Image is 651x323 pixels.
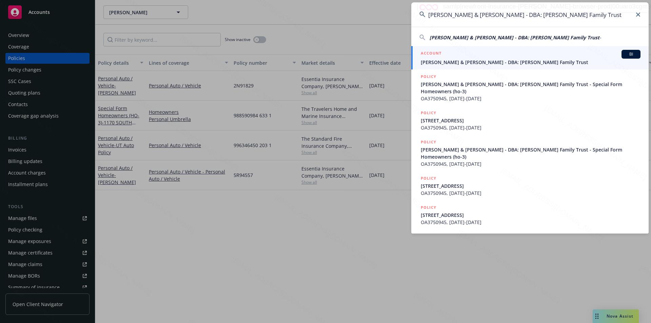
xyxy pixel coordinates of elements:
h5: POLICY [421,139,436,145]
span: [PERSON_NAME] & [PERSON_NAME] - DBA: [PERSON_NAME] Family Trust - Special Form Homeowners (ho-3) [421,146,640,160]
span: - [599,34,601,41]
h5: POLICY [421,109,436,116]
a: POLICY[PERSON_NAME] & [PERSON_NAME] - DBA: [PERSON_NAME] Family Trust - Special Form Homeowners (... [411,69,649,106]
h5: POLICY [421,204,436,211]
span: OA3750945, [DATE]-[DATE] [421,219,640,226]
a: POLICY[STREET_ADDRESS]OA3750945, [DATE]-[DATE] [411,106,649,135]
span: OA3750945, [DATE]-[DATE] [421,160,640,167]
a: ACCOUNTBI[PERSON_NAME] & [PERSON_NAME] - DBA: [PERSON_NAME] Family Trust [411,46,649,69]
input: Search... [411,2,649,27]
h5: ACCOUNT [421,50,441,58]
h5: POLICY [421,175,436,182]
span: OA3750945, [DATE]-[DATE] [421,189,640,197]
a: POLICY[STREET_ADDRESS]OA3750945, [DATE]-[DATE] [411,200,649,229]
a: POLICY[STREET_ADDRESS]OA3750945, [DATE]-[DATE] [411,171,649,200]
a: POLICY[PERSON_NAME] & [PERSON_NAME] - DBA: [PERSON_NAME] Family Trust - Special Form Homeowners (... [411,135,649,171]
h5: POLICY [421,73,436,80]
span: [STREET_ADDRESS] [421,211,640,219]
span: OA3750945, [DATE]-[DATE] [421,95,640,102]
span: [STREET_ADDRESS] [421,182,640,189]
span: BI [624,51,638,57]
span: [PERSON_NAME] & [PERSON_NAME] - DBA: [PERSON_NAME] Family Trust [430,34,599,41]
span: OA3750945, [DATE]-[DATE] [421,124,640,131]
span: [STREET_ADDRESS] [421,117,640,124]
span: [PERSON_NAME] & [PERSON_NAME] - DBA: [PERSON_NAME] Family Trust - Special Form Homeowners (ho-3) [421,81,640,95]
span: [PERSON_NAME] & [PERSON_NAME] - DBA: [PERSON_NAME] Family Trust [421,59,640,66]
